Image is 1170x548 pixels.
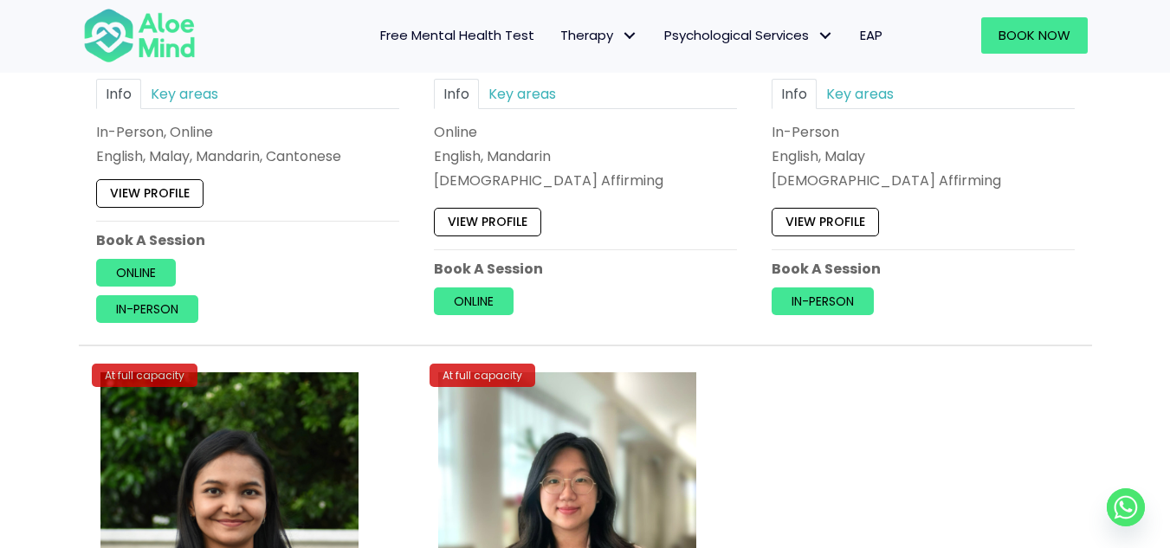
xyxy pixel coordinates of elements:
[617,23,643,48] span: Therapy: submenu
[817,79,903,109] a: Key areas
[847,17,895,54] a: EAP
[96,229,399,249] p: Book A Session
[981,17,1088,54] a: Book Now
[380,26,534,44] span: Free Mental Health Test
[367,17,547,54] a: Free Mental Health Test
[860,26,882,44] span: EAP
[772,122,1075,142] div: In-Person
[999,26,1070,44] span: Book Now
[651,17,847,54] a: Psychological ServicesPsychological Services: submenu
[772,146,1075,166] p: English, Malay
[434,259,737,279] p: Book A Session
[96,259,176,287] a: Online
[83,7,196,64] img: Aloe mind Logo
[772,287,874,315] a: In-person
[218,17,895,54] nav: Menu
[813,23,838,48] span: Psychological Services: submenu
[96,179,204,207] a: View profile
[96,146,399,166] p: English, Malay, Mandarin, Cantonese
[96,79,141,109] a: Info
[434,287,514,315] a: Online
[430,364,535,387] div: At full capacity
[560,26,638,44] span: Therapy
[1107,488,1145,526] a: Whatsapp
[772,259,1075,279] p: Book A Session
[434,171,737,190] div: [DEMOGRAPHIC_DATA] Affirming
[547,17,651,54] a: TherapyTherapy: submenu
[772,208,879,235] a: View profile
[434,79,479,109] a: Info
[664,26,834,44] span: Psychological Services
[96,122,399,142] div: In-Person, Online
[772,79,817,109] a: Info
[96,295,198,323] a: In-person
[772,171,1075,190] div: [DEMOGRAPHIC_DATA] Affirming
[92,364,197,387] div: At full capacity
[434,122,737,142] div: Online
[434,208,541,235] a: View profile
[434,146,737,166] p: English, Mandarin
[141,79,228,109] a: Key areas
[479,79,566,109] a: Key areas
